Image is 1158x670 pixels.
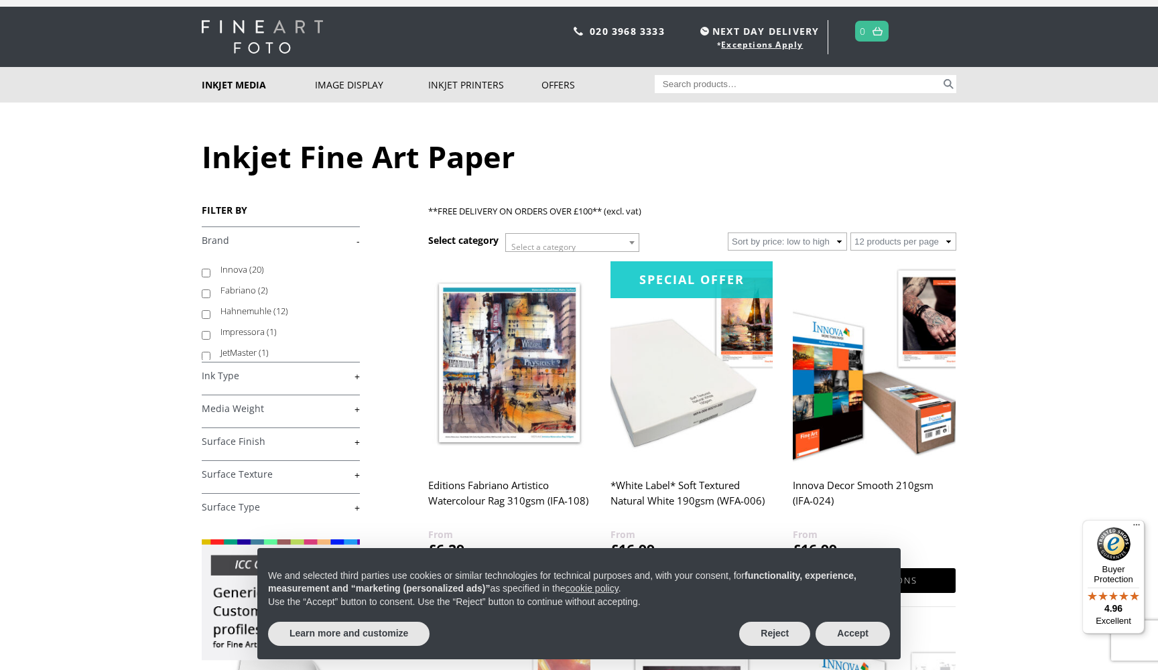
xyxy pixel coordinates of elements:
[697,23,819,39] span: NEXT DAY DELIVERY
[941,75,956,93] button: Search
[1104,603,1122,614] span: 4.96
[202,226,360,253] h4: Brand
[202,362,360,389] h4: Ink Type
[610,261,773,298] div: Special Offer
[220,259,347,280] label: Innova
[1082,616,1145,626] p: Excellent
[793,261,955,559] a: Innova Decor Smooth 210gsm (IFA-024) £16.99
[202,204,360,216] h3: FILTER BY
[511,241,576,253] span: Select a category
[315,67,428,103] a: Image Display
[268,622,430,646] button: Learn more and customize
[202,460,360,487] h4: Surface Texture
[728,232,847,251] select: Shop order
[428,234,499,247] h3: Select category
[793,261,955,464] img: Innova Decor Smooth 210gsm (IFA-024)
[202,136,956,177] h1: Inkjet Fine Art Paper
[428,261,590,464] img: Editions Fabriano Artistico Watercolour Rag 310gsm (IFA-108)
[1129,520,1145,536] button: Menu
[860,21,866,41] a: 0
[202,468,360,481] a: +
[202,403,360,415] a: +
[202,427,360,454] h4: Surface Finish
[268,596,890,609] p: Use the “Accept” button to consent. Use the “Reject” button to continue without accepting.
[247,537,911,670] div: Notice
[259,346,269,358] span: (1)
[428,473,590,527] h2: Editions Fabriano Artistico Watercolour Rag 310gsm (IFA-108)
[202,395,360,421] h4: Media Weight
[268,570,856,594] strong: functionality, experience, measurement and “marketing (personalized ads)”
[793,473,955,527] h2: Innova Decor Smooth 210gsm (IFA-024)
[1082,564,1145,584] p: Buyer Protection
[655,75,942,93] input: Search products…
[610,473,773,527] h2: *White Label* Soft Textured Natural White 190gsm (WFA-006)
[220,301,347,322] label: Hahnemuhle
[816,622,890,646] button: Accept
[273,305,288,317] span: (12)
[220,322,347,342] label: Impressora
[1097,527,1131,561] img: Trusted Shops Trustmark
[220,342,347,363] label: JetMaster
[428,204,956,219] p: **FREE DELIVERY ON ORDERS OVER £100** (excl. vat)
[202,370,360,383] a: +
[202,435,360,448] a: +
[220,280,347,301] label: Fabriano
[873,27,883,36] img: basket.svg
[202,493,360,520] h4: Surface Type
[268,569,890,596] p: We and selected third parties use cookies or similar technologies for technical purposes and, wit...
[1082,520,1145,634] button: Trusted Shops TrustmarkBuyer Protection4.96Excellent
[700,27,709,36] img: time.svg
[610,261,773,559] a: Special Offer*White Label* Soft Textured Natural White 190gsm (WFA-006) £16.99
[610,261,773,464] img: *White Label* Soft Textured Natural White 190gsm (WFA-006)
[202,67,315,103] a: Inkjet Media
[258,284,268,296] span: (2)
[566,583,619,594] a: cookie policy
[541,67,655,103] a: Offers
[249,263,264,275] span: (20)
[739,622,810,646] button: Reject
[428,67,541,103] a: Inkjet Printers
[202,501,360,514] a: +
[721,39,803,50] a: Exceptions Apply
[590,25,665,38] a: 020 3968 3333
[428,261,590,559] a: Editions Fabriano Artistico Watercolour Rag 310gsm (IFA-108) £6.29
[574,27,583,36] img: phone.svg
[267,326,277,338] span: (1)
[202,20,323,54] img: logo-white.svg
[202,234,360,247] a: -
